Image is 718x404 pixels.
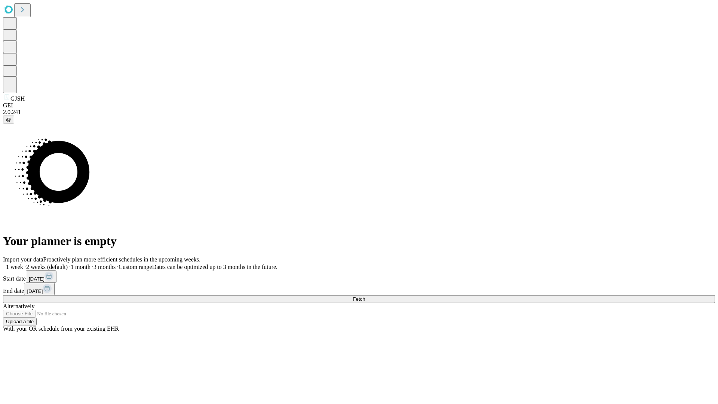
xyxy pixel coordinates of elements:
div: End date [3,283,715,295]
span: 1 week [6,264,23,270]
div: GEI [3,102,715,109]
div: 2.0.241 [3,109,715,116]
div: Start date [3,270,715,283]
button: @ [3,116,14,123]
button: Upload a file [3,318,37,325]
span: Alternatively [3,303,34,309]
span: Fetch [353,296,365,302]
span: Dates can be optimized up to 3 months in the future. [152,264,277,270]
span: GJSH [10,95,25,102]
button: Fetch [3,295,715,303]
span: Proactively plan more efficient schedules in the upcoming weeks. [43,256,200,263]
span: Import your data [3,256,43,263]
span: 3 months [93,264,116,270]
span: [DATE] [27,288,43,294]
span: 2 weeks (default) [26,264,68,270]
span: 1 month [71,264,90,270]
h1: Your planner is empty [3,234,715,248]
span: Custom range [119,264,152,270]
span: @ [6,117,11,122]
span: With your OR schedule from your existing EHR [3,325,119,332]
button: [DATE] [26,270,56,283]
span: [DATE] [29,276,45,282]
button: [DATE] [24,283,55,295]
